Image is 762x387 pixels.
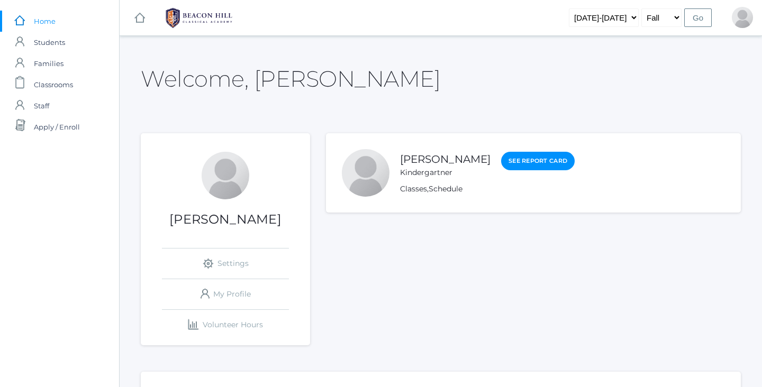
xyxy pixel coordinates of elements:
[34,11,56,32] span: Home
[162,279,289,309] a: My Profile
[501,152,575,170] a: See Report Card
[342,149,389,197] div: Emmy Rodarte
[34,95,49,116] span: Staff
[400,184,427,193] a: Classes
[400,167,491,178] div: Kindergartner
[162,310,289,340] a: Volunteer Hours
[400,153,491,165] a: [PERSON_NAME]
[429,184,462,193] a: Schedule
[162,248,289,279] a: Settings
[141,213,310,226] h1: [PERSON_NAME]
[34,74,73,95] span: Classrooms
[159,5,239,31] img: BHCALogos-05-308ed15e86a5a0abce9b8dd61676a3503ac9727e845dece92d48e8588c001991.png
[684,8,712,27] input: Go
[141,67,440,91] h2: Welcome, [PERSON_NAME]
[34,116,80,137] span: Apply / Enroll
[34,32,65,53] span: Students
[34,53,63,74] span: Families
[732,7,753,28] div: Kaitlin Rodarte
[202,152,249,199] div: Kaitlin Rodarte
[400,183,575,195] div: ,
